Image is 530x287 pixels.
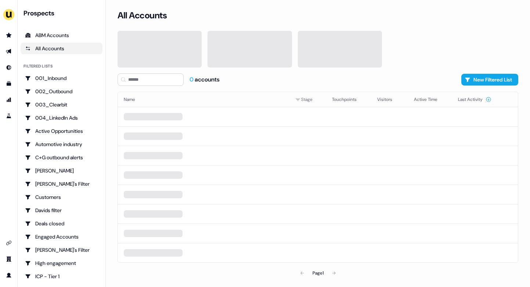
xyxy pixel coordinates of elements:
button: Last Activity [458,93,491,106]
div: C+G outbound alerts [25,154,98,161]
a: Go to Davids filter [21,204,102,216]
a: ABM Accounts [21,29,102,41]
button: Visitors [377,93,401,106]
th: Name [118,92,289,107]
div: 001_Inbound [25,75,98,82]
button: Active Time [414,93,446,106]
a: Go to prospects [3,29,15,41]
div: ABM Accounts [25,32,98,39]
div: Prospects [24,9,102,18]
button: Touchpoints [332,93,365,106]
div: Engaged Accounts [25,233,98,240]
a: Go to Charlotte Stone [21,165,102,177]
a: Go to integrations [3,237,15,249]
div: Active Opportunities [25,127,98,135]
a: Go to attribution [3,94,15,106]
div: Davids filter [25,207,98,214]
div: [PERSON_NAME]'s Filter [25,180,98,188]
a: Go to High engagement [21,257,102,269]
div: Stage [295,96,320,103]
a: Go to Automotive industry [21,138,102,150]
div: accounts [190,76,220,84]
div: [PERSON_NAME] [25,167,98,174]
div: [PERSON_NAME]'s Filter [25,246,98,254]
h3: All Accounts [118,10,167,21]
span: 0 [190,76,195,83]
div: Automotive industry [25,141,98,148]
button: New Filtered List [461,74,518,86]
a: Go to Geneviève's Filter [21,244,102,256]
div: 002_Outbound [25,88,98,95]
a: Go to Customers [21,191,102,203]
a: Go to 001_Inbound [21,72,102,84]
a: Go to C+G outbound alerts [21,152,102,163]
div: Filtered lists [24,63,53,69]
div: High engagement [25,259,98,267]
div: All Accounts [25,45,98,52]
a: Go to Active Opportunities [21,125,102,137]
a: Go to Engaged Accounts [21,231,102,243]
a: Go to Inbound [3,62,15,73]
a: Go to templates [3,78,15,90]
div: Deals closed [25,220,98,227]
a: Go to outbound experience [3,46,15,57]
a: Go to 002_Outbound [21,86,102,97]
a: All accounts [21,43,102,54]
div: Customers [25,193,98,201]
a: Go to profile [3,269,15,281]
div: 004_LinkedIn Ads [25,114,98,121]
a: Go to experiments [3,110,15,122]
a: Go to Charlotte's Filter [21,178,102,190]
div: 003_Clearbit [25,101,98,108]
div: Page 1 [313,269,324,277]
div: ICP - Tier 1 [25,273,98,280]
a: Go to 004_LinkedIn Ads [21,112,102,124]
a: Go to Deals closed [21,218,102,229]
a: Go to 003_Clearbit [21,99,102,110]
a: Go to team [3,253,15,265]
a: Go to ICP - Tier 1 [21,270,102,282]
